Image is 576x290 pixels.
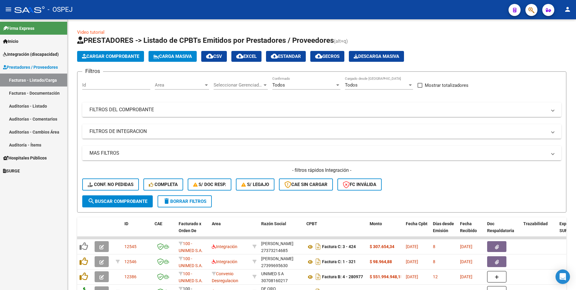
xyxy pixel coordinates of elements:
[206,54,222,59] span: CSV
[82,178,139,191] button: Conf. no pedidas
[149,182,178,187] span: Completa
[487,221,514,233] span: Doc Respaldatoria
[403,217,430,244] datatable-header-cell: Fecha Cpbt
[124,221,128,226] span: ID
[370,259,392,264] strong: $ 98.964,88
[212,221,221,226] span: Area
[425,82,468,89] span: Mostrar totalizadores
[214,82,262,88] span: Seleccionar Gerenciador
[322,260,356,264] strong: Factura C: 1 - 321
[271,54,301,59] span: Estandar
[188,178,232,191] button: S/ Doc Resp.
[153,54,192,59] span: Carga Masiva
[310,51,344,62] button: Gecros
[89,128,547,135] mat-panel-title: FILTROS DE INTEGRACION
[201,51,227,62] button: CSV
[261,270,302,283] div: 30708160217
[209,217,250,244] datatable-header-cell: Area
[88,199,147,204] span: Buscar Comprobante
[163,199,206,204] span: Borrar Filtros
[433,274,438,279] span: 12
[3,155,47,161] span: Hospitales Públicos
[82,67,103,75] h3: Filtros
[367,217,403,244] datatable-header-cell: Monto
[370,244,394,249] strong: $ 307.654,34
[77,30,105,35] a: Video tutorial
[406,221,427,226] span: Fecha Cpbt
[77,51,144,62] button: Cargar Comprobante
[82,146,561,160] mat-expansion-panel-header: MAS FILTROS
[261,240,302,253] div: 27373214685
[322,275,363,279] strong: Factura B: 4 - 280977
[406,259,418,264] span: [DATE]
[152,217,176,244] datatable-header-cell: CAE
[485,217,521,244] datatable-header-cell: Doc Respaldatoria
[337,178,382,191] button: FC Inválida
[272,82,285,88] span: Todos
[406,244,418,249] span: [DATE]
[354,54,399,59] span: Descarga Masiva
[82,167,561,174] h4: - filtros rápidos Integración -
[433,221,454,233] span: Días desde Emisión
[82,124,561,139] mat-expansion-panel-header: FILTROS DE INTEGRACION
[261,255,302,268] div: 27399695630
[314,257,322,266] i: Descargar documento
[158,195,212,207] button: Borrar Filtros
[82,54,139,59] span: Cargar Comprobante
[155,82,204,88] span: Area
[82,195,153,207] button: Buscar Comprobante
[3,25,34,32] span: Firma Express
[5,6,12,13] mat-icon: menu
[349,51,404,62] button: Descarga Masiva
[236,178,274,191] button: S/ legajo
[430,217,458,244] datatable-header-cell: Días desde Emisión
[124,244,136,249] span: 12545
[89,106,547,113] mat-panel-title: FILTROS DEL COMPROBANTE
[460,274,472,279] span: [DATE]
[179,241,203,253] span: 100 - UNIMED S.A.
[155,221,162,226] span: CAE
[179,256,203,268] span: 100 - UNIMED S.A.
[460,259,472,264] span: [DATE]
[176,217,209,244] datatable-header-cell: Facturado x Orden De
[556,270,570,284] div: Open Intercom Messenger
[89,150,547,156] mat-panel-title: MAS FILTROS
[88,197,95,205] mat-icon: search
[314,272,322,282] i: Descargar documento
[124,259,136,264] span: 12546
[77,36,334,45] span: PRESTADORES -> Listado de CPBTs Emitidos por Prestadores / Proveedores
[564,6,571,13] mat-icon: person
[3,64,58,71] span: Prestadores / Proveedores
[143,178,183,191] button: Completa
[334,38,348,44] span: (alt+q)
[345,82,358,88] span: Todos
[315,54,340,59] span: Gecros
[259,217,304,244] datatable-header-cell: Razón Social
[433,244,435,249] span: 8
[163,197,170,205] mat-icon: delete
[261,270,284,277] div: UNIMED S A
[179,221,201,233] span: Facturado x Orden De
[236,54,257,59] span: EXCEL
[284,182,327,187] span: CAE SIN CARGAR
[460,244,472,249] span: [DATE]
[322,244,356,249] strong: Factura C: 3 - 424
[349,51,404,62] app-download-masive: Descarga masiva de comprobantes (adjuntos)
[370,221,382,226] span: Monto
[124,274,136,279] span: 12386
[212,244,237,249] span: Integración
[236,52,243,60] mat-icon: cloud_download
[193,182,226,187] span: S/ Doc Resp.
[406,274,418,279] span: [DATE]
[122,217,152,244] datatable-header-cell: ID
[315,52,322,60] mat-icon: cloud_download
[261,255,293,262] div: [PERSON_NAME]
[460,221,477,233] span: Fecha Recibido
[3,38,18,45] span: Inicio
[266,51,306,62] button: Estandar
[149,51,197,62] button: Carga Masiva
[231,51,261,62] button: EXCEL
[3,168,20,174] span: SURGE
[433,259,435,264] span: 8
[314,242,322,251] i: Descargar documento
